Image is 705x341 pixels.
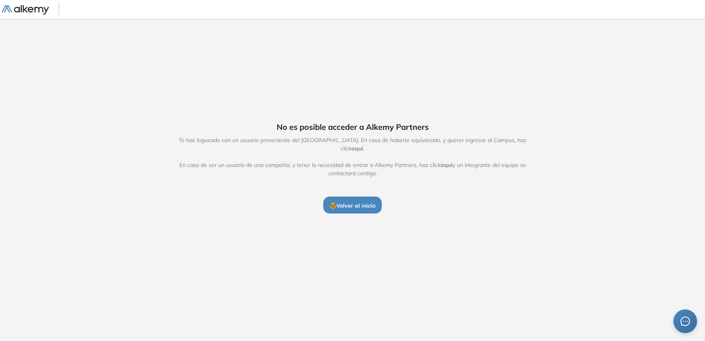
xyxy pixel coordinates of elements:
span: message [680,317,690,326]
span: aquí [351,145,363,152]
button: 🤓Volver al inicio [323,197,382,213]
img: Logo [2,5,49,15]
span: Te has logueado con un usuario proveniente del [GEOGRAPHIC_DATA]. En caso de haberte equivocado, ... [170,136,535,178]
span: 🤓 Volver al inicio [330,202,375,209]
span: No es posible acceder a Alkemy Partners [277,121,429,133]
span: aquí [441,161,452,169]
